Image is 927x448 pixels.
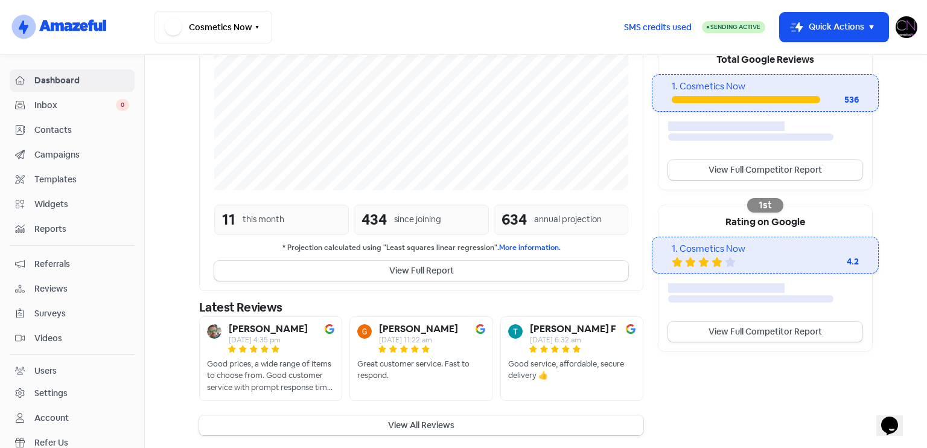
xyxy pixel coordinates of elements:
[379,336,458,344] div: [DATE] 11:22 am
[34,99,116,112] span: Inbox
[214,242,628,254] small: * Projection calculated using "Least squares linear regression".
[668,322,862,342] a: View Full Competitor Report
[502,209,527,231] div: 634
[34,307,129,320] span: Surveys
[10,218,135,240] a: Reports
[10,360,135,382] a: Users
[747,198,783,213] div: 1st
[379,324,458,334] b: [PERSON_NAME]
[820,94,859,106] div: 536
[10,119,135,141] a: Contacts
[214,261,628,281] button: View Full Report
[499,243,561,252] a: More information.
[10,253,135,275] a: Referrals
[34,258,129,270] span: Referrals
[116,99,129,111] span: 0
[34,412,69,424] div: Account
[658,43,872,74] div: Total Google Reviews
[207,324,221,339] img: Avatar
[658,205,872,237] div: Rating on Google
[534,213,602,226] div: annual projection
[476,324,485,334] img: Image
[10,69,135,92] a: Dashboard
[702,20,765,34] a: Sending Active
[614,20,702,33] a: SMS credits used
[668,160,862,180] a: View Full Competitor Report
[10,327,135,350] a: Videos
[672,242,858,256] div: 1. Cosmetics Now
[199,415,643,435] button: View All Reviews
[624,21,692,34] span: SMS credits used
[34,223,129,235] span: Reports
[357,324,372,339] img: Avatar
[10,302,135,325] a: Surveys
[394,213,441,226] div: since joining
[10,407,135,429] a: Account
[207,358,334,394] div: Good prices, a wide range of items to choose from. Good customer service with prompt response tim...
[357,358,485,382] div: Great customer service. Fast to respond.
[34,173,129,186] span: Templates
[34,332,129,345] span: Videos
[530,336,616,344] div: [DATE] 6:32 am
[811,255,859,268] div: 4.2
[672,80,858,94] div: 1. Cosmetics Now
[243,213,284,226] div: this month
[229,324,308,334] b: [PERSON_NAME]
[34,149,129,161] span: Campaigns
[154,11,272,43] button: Cosmetics Now
[10,94,135,117] a: Inbox 0
[34,283,129,295] span: Reviews
[34,124,129,136] span: Contacts
[34,387,68,400] div: Settings
[34,198,129,211] span: Widgets
[780,13,888,42] button: Quick Actions
[325,324,334,334] img: Image
[222,209,235,231] div: 11
[710,23,760,31] span: Sending Active
[876,400,915,436] iframe: chat widget
[10,193,135,216] a: Widgets
[34,365,57,377] div: Users
[229,336,308,344] div: [DATE] 4:35 pm
[10,278,135,300] a: Reviews
[34,74,129,87] span: Dashboard
[508,324,523,339] img: Avatar
[896,16,917,38] img: User
[530,324,616,334] b: [PERSON_NAME] F
[626,324,636,334] img: Image
[10,168,135,191] a: Templates
[508,358,636,382] div: Good service, affordable, secure delivery 👍
[10,144,135,166] a: Campaigns
[362,209,387,231] div: 434
[10,382,135,405] a: Settings
[199,298,643,316] div: Latest Reviews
